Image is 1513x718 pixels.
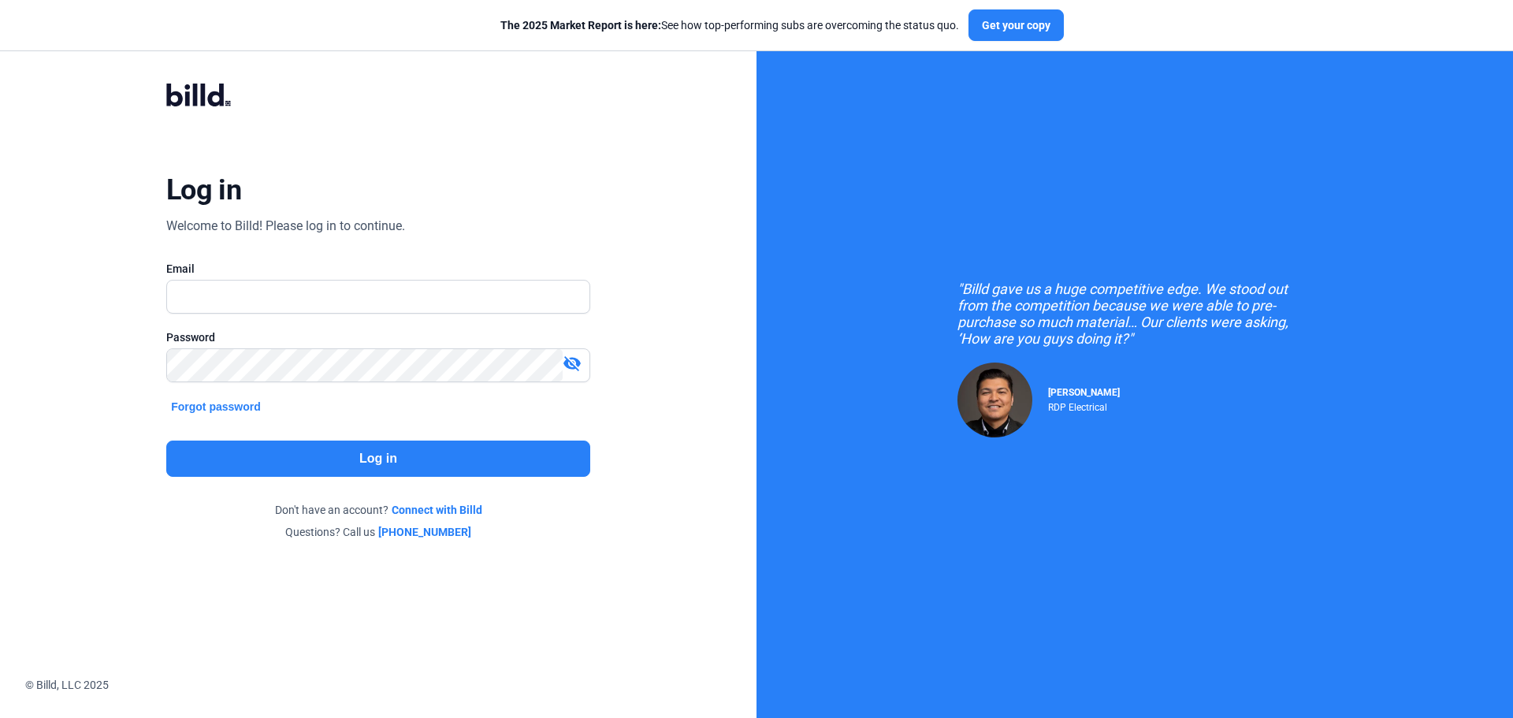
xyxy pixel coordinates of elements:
button: Get your copy [968,9,1064,41]
div: Log in [166,173,241,207]
a: Connect with Billd [392,502,482,518]
span: [PERSON_NAME] [1048,387,1120,398]
div: Questions? Call us [166,524,590,540]
button: Log in [166,441,590,477]
div: RDP Electrical [1048,398,1120,413]
img: Raul Pacheco [957,363,1032,437]
span: The 2025 Market Report is here: [500,19,661,32]
mat-icon: visibility_off [563,354,582,373]
div: Welcome to Billd! Please log in to continue. [166,217,405,236]
button: Forgot password [166,398,266,415]
div: Don't have an account? [166,502,590,518]
div: Email [166,261,590,277]
div: See how top-performing subs are overcoming the status quo. [500,17,959,33]
div: "Billd gave us a huge competitive edge. We stood out from the competition because we were able to... [957,281,1312,347]
div: Password [166,329,590,345]
a: [PHONE_NUMBER] [378,524,471,540]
